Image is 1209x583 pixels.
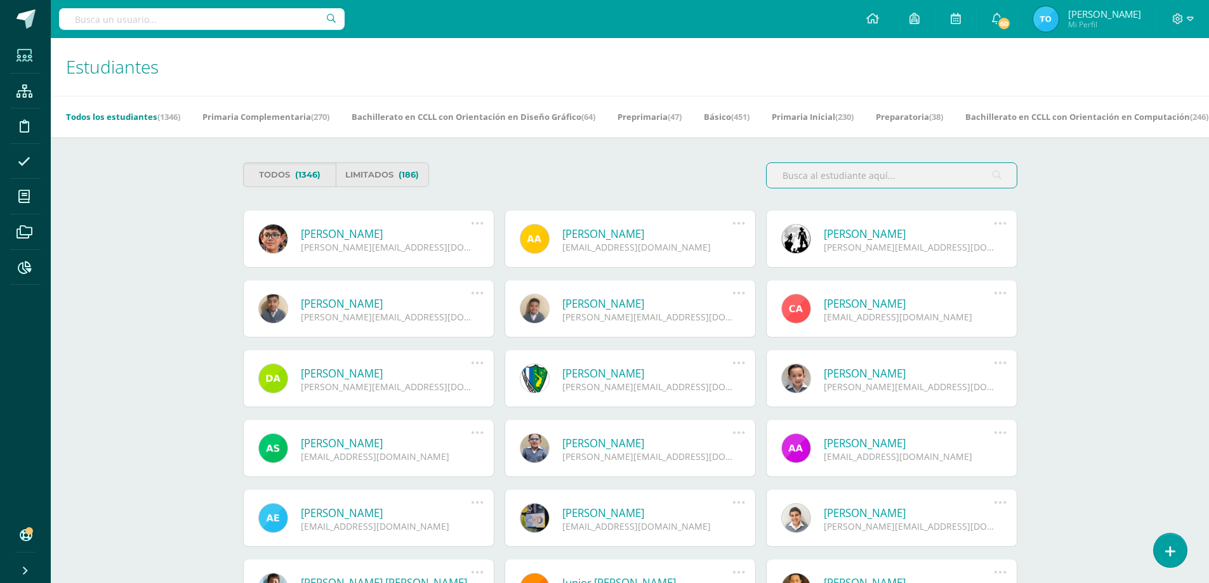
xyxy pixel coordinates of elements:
div: [EMAIL_ADDRESS][DOMAIN_NAME] [824,311,994,323]
div: [EMAIL_ADDRESS][DOMAIN_NAME] [301,520,472,532]
a: [PERSON_NAME] [562,506,733,520]
a: Bachillerato en CCLL con Orientación en Diseño Gráfico(64) [352,107,595,127]
a: [PERSON_NAME] [824,296,994,311]
a: [PERSON_NAME] [301,366,472,381]
a: Primaria Complementaria(270) [202,107,329,127]
span: Mi Perfil [1068,19,1141,30]
a: Primaria Inicial(230) [772,107,854,127]
a: [PERSON_NAME] [562,296,733,311]
span: (451) [731,111,750,122]
div: [PERSON_NAME][EMAIL_ADDRESS][DOMAIN_NAME] [562,450,733,462]
a: Preparatoria(38) [876,107,943,127]
span: [PERSON_NAME] [1068,8,1141,20]
span: (1346) [295,163,320,187]
a: [PERSON_NAME] [562,436,733,450]
div: [EMAIL_ADDRESS][DOMAIN_NAME] [562,241,733,253]
span: (1346) [157,111,180,122]
input: Busca al estudiante aquí... [767,163,1017,188]
a: [PERSON_NAME] [824,506,994,520]
span: (270) [311,111,329,122]
div: [PERSON_NAME][EMAIL_ADDRESS][DOMAIN_NAME] [824,381,994,393]
img: 76a3483454ffa6e9dcaa95aff092e504.png [1033,6,1059,32]
a: Todos los estudiantes(1346) [66,107,180,127]
a: [PERSON_NAME] [824,226,994,241]
a: [PERSON_NAME] [301,506,472,520]
a: Preprimaria(47) [618,107,682,127]
input: Busca un usuario... [59,8,345,30]
a: Bachillerato en CCLL con Orientación en Computación(246) [965,107,1208,127]
a: [PERSON_NAME] [301,436,472,450]
span: (47) [668,111,682,122]
a: [PERSON_NAME] [824,366,994,381]
a: [PERSON_NAME] [301,296,472,311]
span: Estudiantes [66,55,159,79]
div: [PERSON_NAME][EMAIL_ADDRESS][DOMAIN_NAME] [824,241,994,253]
span: (186) [399,163,419,187]
span: (230) [835,111,854,122]
a: [PERSON_NAME] [824,436,994,450]
span: (64) [581,111,595,122]
div: [PERSON_NAME][EMAIL_ADDRESS][DOMAIN_NAME] [562,311,733,323]
a: [PERSON_NAME] [301,226,472,241]
span: (246) [1190,111,1208,122]
div: [PERSON_NAME][EMAIL_ADDRESS][DOMAIN_NAME] [824,520,994,532]
a: Limitados(186) [336,162,429,187]
div: [PERSON_NAME][EMAIL_ADDRESS][DOMAIN_NAME] [301,311,472,323]
div: [EMAIL_ADDRESS][DOMAIN_NAME] [562,520,733,532]
div: [PERSON_NAME][EMAIL_ADDRESS][DOMAIN_NAME] [562,381,733,393]
a: [PERSON_NAME] [562,366,733,381]
span: 60 [997,16,1011,30]
div: [EMAIL_ADDRESS][DOMAIN_NAME] [301,450,472,462]
div: [PERSON_NAME][EMAIL_ADDRESS][DOMAIN_NAME] [301,381,472,393]
a: [PERSON_NAME] [562,226,733,241]
a: Todos(1346) [243,162,336,187]
div: [EMAIL_ADDRESS][DOMAIN_NAME] [824,450,994,462]
span: (38) [929,111,943,122]
a: Básico(451) [704,107,750,127]
div: [PERSON_NAME][EMAIL_ADDRESS][DOMAIN_NAME] [301,241,472,253]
